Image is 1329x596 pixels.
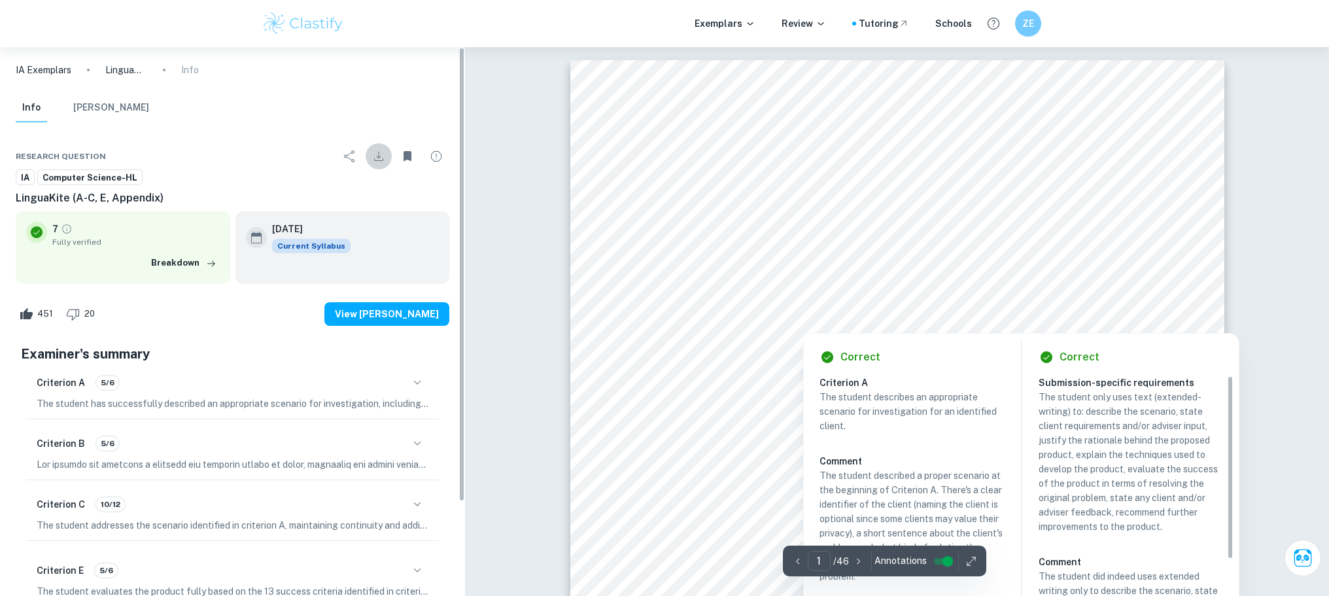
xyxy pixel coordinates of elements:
button: View [PERSON_NAME] [324,302,449,326]
p: The student has successfully described an appropriate scenario for investigation, including a cle... [37,396,428,411]
h5: Examiner's summary [21,344,444,364]
h6: Submission-specific requirements [1039,376,1234,390]
span: 5/6 [96,438,119,449]
div: This exemplar is based on the current syllabus. Feel free to refer to it for inspiration/ideas wh... [272,239,351,253]
a: Schools [935,16,972,31]
h6: LinguaKite (A-C, E, Appendix) [16,190,449,206]
p: Exemplars [695,16,755,31]
span: Current Syllabus [272,239,351,253]
a: Grade fully verified [61,223,73,235]
button: Info [16,94,47,122]
p: 7 [52,222,58,236]
h6: Correct [1060,349,1099,365]
button: [PERSON_NAME] [73,94,149,122]
img: Clastify logo [262,10,345,37]
p: Lor ipsumdo sit ametcons a elitsedd eiu temporin utlabo et dolor, magnaaliq eni admini veniamqu n... [37,457,428,472]
h6: Criterion E [37,563,84,578]
a: Tutoring [859,16,909,31]
div: Dislike [63,304,102,324]
button: ZE [1015,10,1041,37]
div: Share [337,143,363,169]
a: IA [16,169,35,186]
h6: Criterion A [820,376,1014,390]
span: IA [16,171,34,184]
div: Unbookmark [394,143,421,169]
h6: Criterion A [37,376,85,390]
span: 20 [77,307,102,321]
span: 10/12 [96,499,125,510]
p: Info [181,63,199,77]
button: Ask Clai [1285,540,1321,576]
div: Report issue [423,143,449,169]
a: IA Exemplars [16,63,71,77]
p: / 46 [833,554,849,569]
span: Fully verified [52,236,220,248]
span: 451 [30,307,60,321]
button: Help and Feedback [982,12,1005,35]
p: The student describes an appropriate scenario for investigation for an identified client. [820,390,1004,433]
span: 5/6 [95,565,118,576]
span: Computer Science-HL [38,171,142,184]
div: Download [366,143,392,169]
h6: Comment [820,454,1004,468]
h6: Criterion C [37,497,85,512]
p: The student addresses the scenario identified in criterion A, maintaining continuity and adding r... [37,518,428,533]
h6: Criterion B [37,436,85,451]
span: 5/6 [96,377,119,389]
p: The student described a proper scenario at the beginning of Criterion A. There's a clear identifi... [820,468,1004,584]
p: LinguaKite (A-C, E, Appendix) [105,63,147,77]
a: Computer Science-HL [37,169,143,186]
span: Research question [16,150,106,162]
span: Annotations [874,554,927,568]
h6: Correct [840,349,880,365]
button: Breakdown [148,253,220,273]
p: The student only uses text (extended-writing) to: describe the scenario, state client requirement... [1039,390,1223,534]
p: Review [782,16,826,31]
h6: ZE [1021,16,1036,31]
h6: [DATE] [272,222,340,236]
div: Like [16,304,60,324]
h6: Comment [1039,555,1223,569]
